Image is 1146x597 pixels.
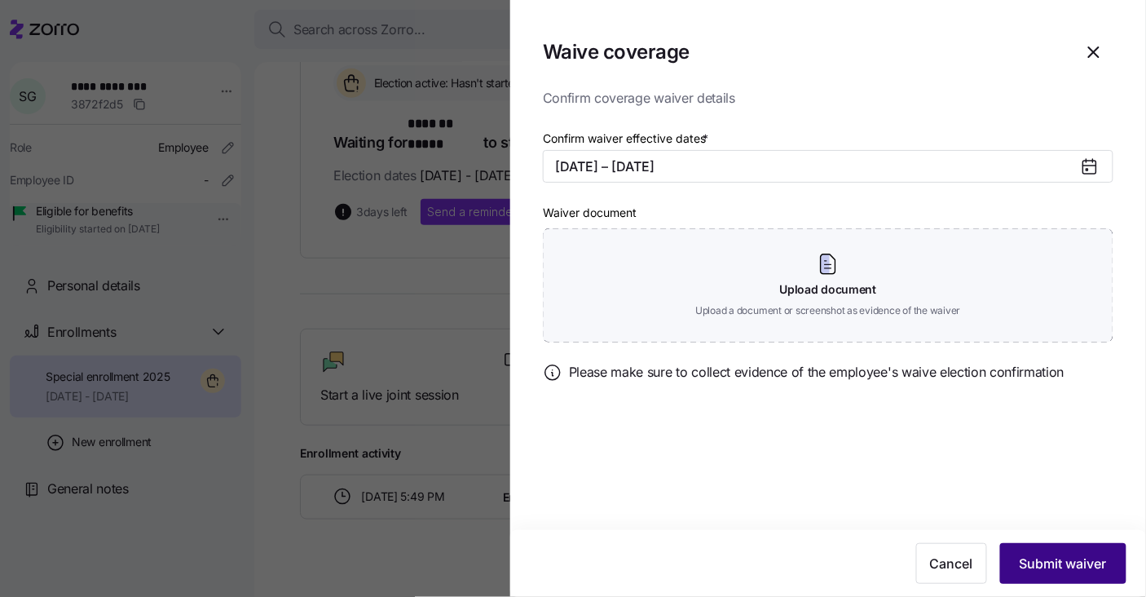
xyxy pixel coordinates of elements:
[930,554,973,573] span: Cancel
[916,543,987,584] button: Cancel
[543,88,1113,108] span: Confirm coverage waiver details
[1020,554,1107,573] span: Submit waiver
[543,150,1113,183] button: [DATE] – [DATE]
[543,204,637,222] label: Waiver document
[1000,543,1126,584] button: Submit waiver
[543,39,1061,64] h1: Waive coverage
[569,362,1064,383] span: Please make sure to collect evidence of the employee's waive election confirmation
[543,130,712,148] label: Confirm waiver effective dates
